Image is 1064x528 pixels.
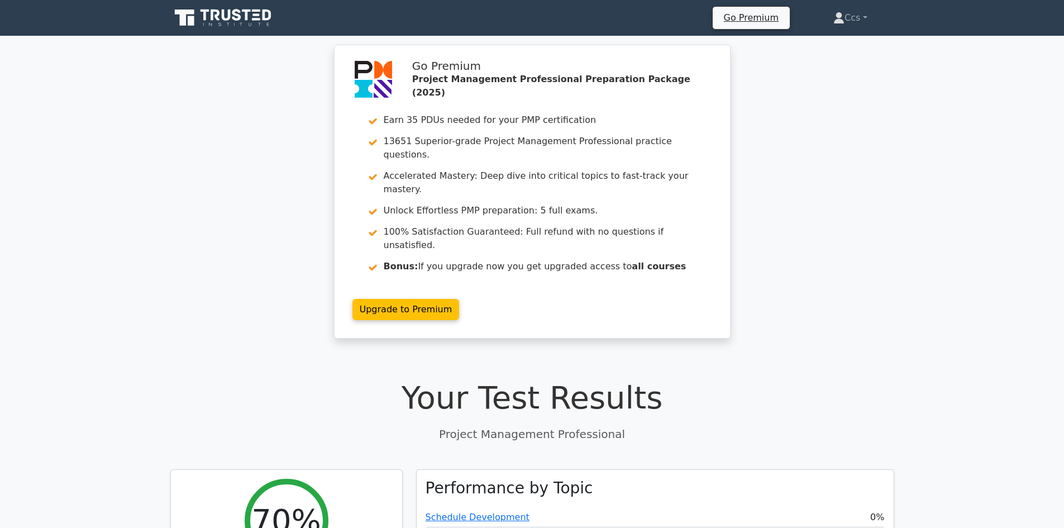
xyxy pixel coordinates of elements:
span: 0% [870,511,884,524]
a: Go Premium [717,10,785,25]
p: Project Management Professional [170,426,894,443]
a: Schedule Development [426,512,529,522]
a: Upgrade to Premium [352,299,460,320]
h1: Your Test Results [170,379,894,416]
h3: Performance by Topic [426,479,593,498]
a: Ccs [807,7,894,29]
